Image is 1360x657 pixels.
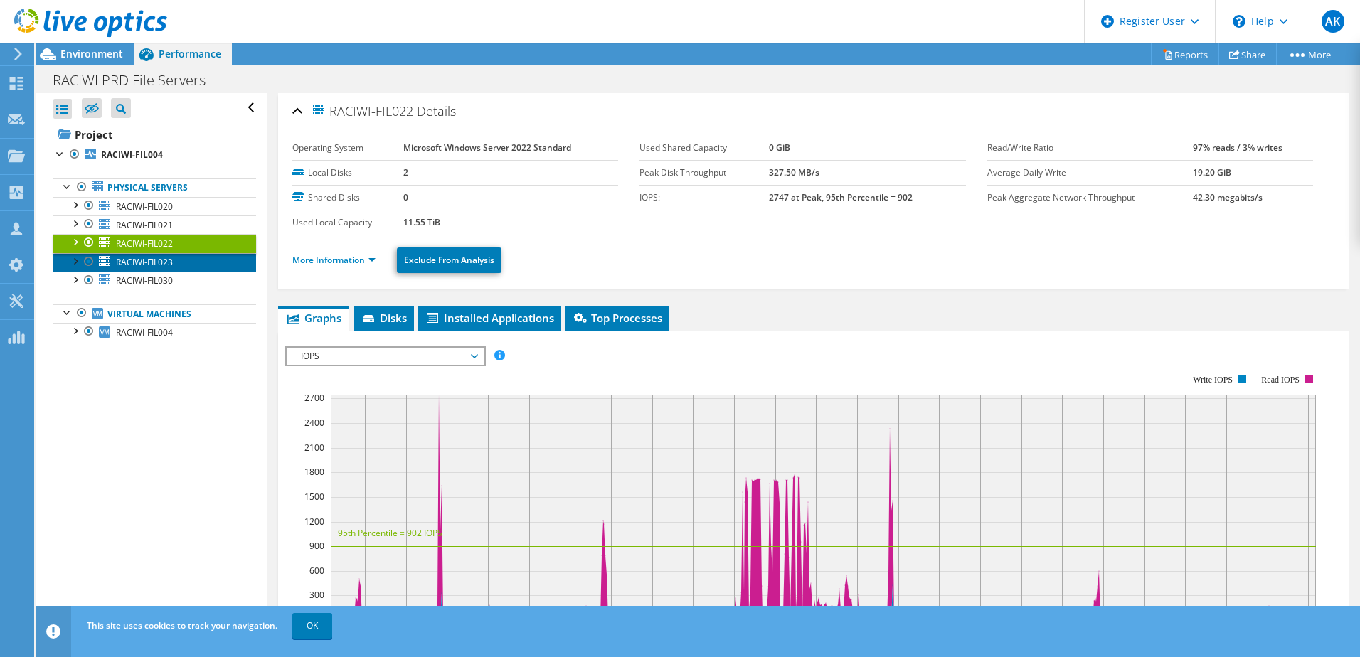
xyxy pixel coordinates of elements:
text: 1800 [304,466,324,478]
text: 1500 [304,491,324,503]
text: 2100 [304,442,324,454]
label: Peak Aggregate Network Throughput [987,191,1194,205]
text: 1200 [304,516,324,528]
label: IOPS: [639,191,769,205]
b: 97% reads / 3% writes [1193,141,1282,154]
span: Disks [361,311,407,325]
h1: RACIWI PRD File Servers [46,73,228,88]
a: OK [292,613,332,639]
span: Performance [159,47,221,60]
span: RACIWI-FIL023 [116,256,173,268]
b: Microsoft Windows Server 2022 Standard [403,141,571,154]
span: Details [417,102,456,119]
span: Installed Applications [425,311,554,325]
text: 600 [309,565,324,577]
label: Peak Disk Throughput [639,166,769,180]
b: 11.55 TiB [403,216,440,228]
label: Read/Write Ratio [987,141,1194,155]
span: Top Processes [572,311,662,325]
a: RACIWI-FIL004 [53,323,256,341]
a: Exclude From Analysis [397,247,501,273]
label: Used Local Capacity [292,215,403,230]
text: 300 [309,589,324,601]
text: 2700 [304,392,324,404]
span: Graphs [285,311,341,325]
label: Used Shared Capacity [639,141,769,155]
b: 0 [403,191,408,203]
label: Shared Disks [292,191,403,205]
span: RACIWI-FIL004 [116,326,173,338]
span: IOPS [294,348,477,365]
span: RACIWI-FIL030 [116,274,173,287]
span: RACIWI-FIL022 [116,237,173,250]
span: RACIWI-FIL021 [116,219,173,231]
b: RACIWI-FIL004 [101,149,163,161]
a: Physical Servers [53,178,256,197]
a: More [1276,43,1342,65]
a: RACIWI-FIL020 [53,197,256,215]
b: 327.50 MB/s [769,166,819,178]
text: 2400 [304,417,324,429]
span: AK [1322,10,1344,33]
a: RACIWI-FIL023 [53,253,256,272]
a: RACIWI-FIL030 [53,272,256,290]
b: 2747 at Peak, 95th Percentile = 902 [769,191,913,203]
label: Local Disks [292,166,403,180]
a: Virtual Machines [53,304,256,323]
a: Reports [1151,43,1219,65]
span: RACIWI-FIL022 [311,102,413,119]
b: 42.30 megabits/s [1193,191,1263,203]
text: 900 [309,540,324,552]
a: Project [53,123,256,146]
a: RACIWI-FIL004 [53,146,256,164]
span: Environment [60,47,123,60]
text: 95th Percentile = 902 IOPS [338,527,442,539]
a: More Information [292,254,376,266]
text: Write IOPS [1193,375,1233,385]
svg: \n [1233,15,1245,28]
a: RACIWI-FIL021 [53,215,256,234]
span: This site uses cookies to track your navigation. [87,619,277,631]
b: 2 [403,166,408,178]
b: 0 GiB [769,141,790,154]
label: Average Daily Write [987,166,1194,180]
a: RACIWI-FIL022 [53,234,256,252]
span: RACIWI-FIL020 [116,201,173,213]
text: Read IOPS [1261,375,1300,385]
a: Share [1218,43,1277,65]
label: Operating System [292,141,403,155]
b: 19.20 GiB [1193,166,1231,178]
